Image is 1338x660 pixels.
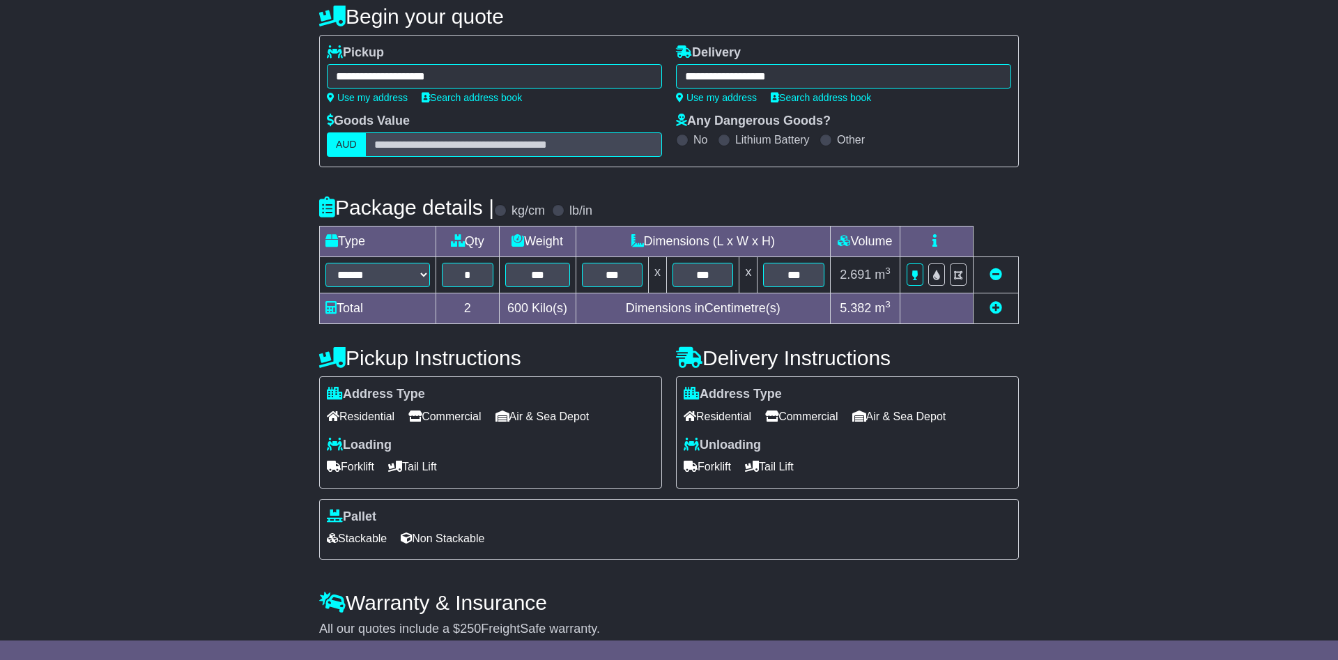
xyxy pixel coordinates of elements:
span: Commercial [765,406,838,427]
h4: Begin your quote [319,5,1019,28]
span: Residential [684,406,751,427]
span: Stackable [327,528,387,549]
label: Address Type [684,387,782,402]
span: 2.691 [840,268,871,282]
td: Total [320,293,436,324]
sup: 3 [885,266,891,276]
span: Forklift [327,456,374,477]
span: 250 [460,622,481,636]
label: Unloading [684,438,761,453]
span: m [875,268,891,282]
a: Use my address [676,92,757,103]
td: Volume [830,227,900,257]
span: Air & Sea Depot [495,406,590,427]
a: Use my address [327,92,408,103]
label: Other [837,133,865,146]
span: Air & Sea Depot [852,406,946,427]
span: 5.382 [840,301,871,315]
label: Pickup [327,45,384,61]
h4: Package details | [319,196,494,219]
label: Goods Value [327,114,410,129]
label: Pallet [327,509,376,525]
label: kg/cm [512,204,545,219]
td: Weight [499,227,576,257]
td: Dimensions in Centimetre(s) [576,293,830,324]
label: lb/in [569,204,592,219]
td: Dimensions (L x W x H) [576,227,830,257]
span: Non Stackable [401,528,484,549]
a: Search address book [771,92,871,103]
td: Qty [436,227,500,257]
h4: Pickup Instructions [319,346,662,369]
td: Kilo(s) [499,293,576,324]
label: Loading [327,438,392,453]
span: Tail Lift [745,456,794,477]
label: Delivery [676,45,741,61]
span: m [875,301,891,315]
div: All our quotes include a $ FreightSafe warranty. [319,622,1019,637]
span: Commercial [408,406,481,427]
a: Remove this item [990,268,1002,282]
label: No [693,133,707,146]
span: 600 [507,301,528,315]
span: Residential [327,406,394,427]
label: AUD [327,132,366,157]
h4: Delivery Instructions [676,346,1019,369]
label: Any Dangerous Goods? [676,114,831,129]
span: Tail Lift [388,456,437,477]
label: Address Type [327,387,425,402]
a: Search address book [422,92,522,103]
td: x [649,257,667,293]
td: 2 [436,293,500,324]
sup: 3 [885,299,891,309]
a: Add new item [990,301,1002,315]
span: Forklift [684,456,731,477]
h4: Warranty & Insurance [319,591,1019,614]
td: Type [320,227,436,257]
label: Lithium Battery [735,133,810,146]
td: x [739,257,758,293]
